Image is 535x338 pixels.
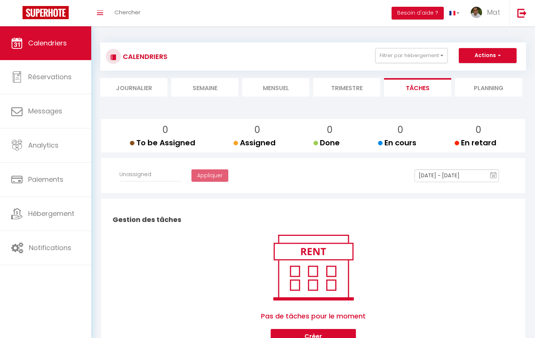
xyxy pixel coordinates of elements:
[378,137,416,148] span: En cours
[115,8,140,16] span: Chercher
[111,208,515,231] h2: Gestion des tâches
[100,78,167,97] li: Journalier
[375,48,448,63] button: Filtrer par hébergement
[234,137,276,148] span: Assigned
[492,174,496,178] text: 10
[28,106,62,116] span: Messages
[313,78,380,97] li: Trimestre
[240,123,276,137] p: 0
[6,3,29,26] button: Ouvrir le widget de chat LiveChat
[28,140,59,150] span: Analytics
[392,7,444,20] button: Besoin d'aide ?
[265,231,361,303] img: rent.png
[313,137,340,148] span: Done
[28,72,72,81] span: Réservations
[242,78,309,97] li: Mensuel
[261,303,366,329] span: Pas de tâches pour le moment
[28,175,63,184] span: Paiements
[121,48,167,65] h3: CALENDRIERS
[191,169,228,182] button: Appliquer
[384,123,416,137] p: 0
[471,7,482,18] img: ...
[136,123,195,137] p: 0
[461,123,496,137] p: 0
[414,169,499,182] input: Select Date Range
[517,8,527,18] img: logout
[28,209,74,218] span: Hébergement
[171,78,238,97] li: Semaine
[130,137,195,148] span: To be Assigned
[455,137,496,148] span: En retard
[23,6,69,19] img: Super Booking
[319,123,340,137] p: 0
[384,78,451,97] li: Tâches
[487,8,500,17] span: Mat
[28,38,67,48] span: Calendriers
[29,243,71,252] span: Notifications
[455,78,522,97] li: Planning
[459,48,517,63] button: Actions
